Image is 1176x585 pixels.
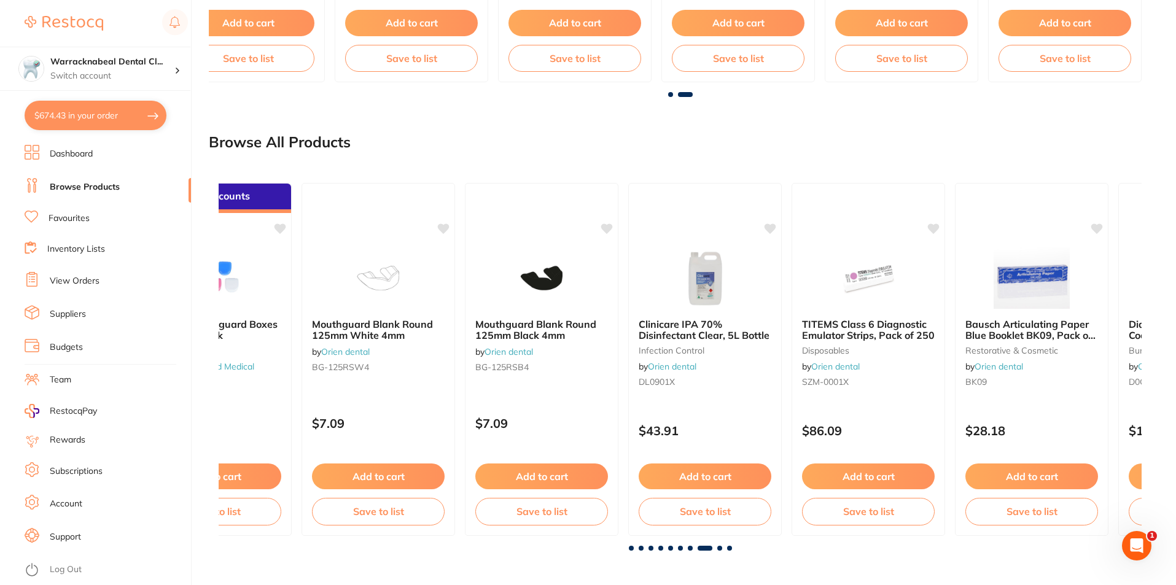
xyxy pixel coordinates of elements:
a: Subscriptions [50,465,103,478]
span: 1 [1147,531,1157,541]
button: Log Out [25,560,187,580]
button: Save to list [312,498,445,525]
img: Bausch Articulating Paper Blue Booklet BK09, Pack of 200 [992,247,1072,309]
p: $28.18 [965,424,1098,438]
span: by [475,346,533,357]
img: Mouthguard Blank Round 125mm Black 4mm [502,247,582,309]
a: Restocq Logo [25,9,103,37]
button: Add to cart [345,10,478,36]
b: Bausch Articulating Paper Blue Booklet BK09, Pack of 200 [965,319,1098,341]
a: Suppliers [50,308,86,320]
a: Orien dental [975,361,1023,372]
img: TITEMS Class 6 Diagnostic Emulator Strips, Pack of 250 [828,247,908,309]
span: BG-125RSW4 [312,362,369,373]
small: infection control [639,346,771,355]
button: Add to cart [835,10,968,36]
small: disposables [802,346,935,355]
p: $7.09 [475,416,608,430]
span: SZM-0001X [802,376,849,387]
span: TITEMS Class 6 Diagnostic Emulator Strips, Pack of 250 [802,318,935,341]
button: Add to cart [475,463,608,489]
img: Restocq Logo [25,16,103,31]
span: by [639,361,696,372]
button: Add to cart [802,463,935,489]
span: BG-125RSB4 [475,362,529,373]
iframe: Intercom live chat [1122,531,1151,560]
b: TITEMS Class 6 Diagnostic Emulator Strips, Pack of 250 [802,319,935,341]
button: Add to cart [182,10,314,36]
a: Orien dental [321,346,370,357]
button: Save to list [835,45,968,72]
a: Team [50,374,71,386]
span: DL0901X [639,376,675,387]
b: Clinicare IPA 70% Disinfectant Clear, 5L Bottle [639,319,771,341]
button: Save to list [345,45,478,72]
span: BK09 [965,376,987,387]
a: View Orders [50,275,99,287]
span: RestocqPay [50,405,97,417]
h2: Browse All Products [209,134,351,151]
span: D0CX [1129,376,1151,387]
span: Bausch Articulating Paper Blue Booklet BK09, Pack of 200 [965,318,1096,353]
span: Mouthguard Blank Round 125mm White 4mm [312,318,433,341]
p: $86.09 [802,424,935,438]
a: Browse Products [50,181,120,193]
p: $43.91 [639,424,771,438]
button: Add to cart [965,463,1098,489]
span: Mouthguard Blank Round 125mm Black 4mm [475,318,596,341]
button: Add to cart [999,10,1131,36]
img: Clinicare IPA 70% Disinfectant Clear, 5L Bottle [665,247,745,309]
a: Orien dental [811,361,860,372]
a: RestocqPay [25,404,97,418]
button: $674.43 in your order [25,101,166,130]
button: Save to list [182,45,314,72]
small: restorative & cosmetic [965,346,1098,355]
a: Inventory Lists [47,243,105,255]
a: Log Out [50,564,82,576]
span: Clinicare IPA 70% Disinfectant Clear, 5L Bottle [639,318,769,341]
p: Switch account [50,70,174,82]
button: Add to cart [672,10,804,36]
a: Support [50,531,81,543]
button: Save to list [802,498,935,525]
button: Save to list [965,498,1098,525]
button: Add to cart [508,10,641,36]
b: Mouthguard Blank Round 125mm White 4mm [312,319,445,341]
button: Save to list [999,45,1131,72]
a: Orien dental [485,346,533,357]
h4: Warracknabeal Dental Clinic [50,56,174,68]
a: Budgets [50,341,83,354]
button: Add to cart [639,463,771,489]
img: RestocqPay [25,404,39,418]
p: $7.09 [312,416,445,430]
img: Mouthguard Blank Round 125mm White 4mm [338,247,418,309]
button: Save to list [672,45,804,72]
button: Save to list [639,498,771,525]
a: Rewards [50,434,85,446]
span: by [802,361,860,372]
button: Save to list [508,45,641,72]
button: Add to cart [312,463,445,489]
b: Mouthguard Blank Round 125mm Black 4mm [475,319,608,341]
a: Orien dental [648,361,696,372]
a: Dashboard [50,148,93,160]
span: by [312,346,370,357]
a: Favourites [49,212,90,225]
span: by [965,361,1023,372]
a: Account [50,498,82,510]
button: Save to list [475,498,608,525]
img: Warracknabeal Dental Clinic [19,56,44,81]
